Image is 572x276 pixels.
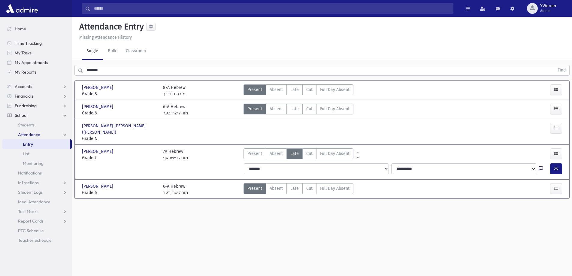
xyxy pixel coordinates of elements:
[247,185,262,192] span: Present
[270,150,283,157] span: Absent
[2,91,72,101] a: Financials
[79,35,132,40] u: Missing Attendance History
[2,139,70,149] a: Entry
[15,103,37,108] span: Fundraising
[247,106,262,112] span: Present
[306,185,313,192] span: Cut
[15,26,26,32] span: Home
[2,168,72,178] a: Notifications
[82,104,114,110] span: [PERSON_NAME]
[2,178,72,187] a: Infractions
[320,106,350,112] span: Full Day Absent
[163,183,188,196] div: 6-A Hebrew מורה שרייבער
[82,43,103,60] a: Single
[18,228,44,233] span: PTC Schedule
[244,104,353,116] div: AttTypes
[18,218,44,224] span: Report Cards
[103,43,121,60] a: Bulk
[2,187,72,197] a: Student Logs
[163,84,186,97] div: 8-A Hebrew מורה סינרייך
[244,183,353,196] div: AttTypes
[2,82,72,91] a: Accounts
[23,151,29,156] span: List
[82,183,114,190] span: [PERSON_NAME]
[82,84,114,91] span: [PERSON_NAME]
[18,180,39,185] span: Infractions
[5,2,39,14] img: AdmirePro
[77,22,144,32] h5: Attendance Entry
[18,122,35,128] span: Students
[15,113,27,118] span: School
[82,155,157,161] span: Grade 7
[2,48,72,58] a: My Tasks
[2,111,72,120] a: School
[290,150,299,157] span: Late
[320,185,350,192] span: Full Day Absent
[18,132,40,137] span: Attendance
[2,120,72,130] a: Students
[270,185,283,192] span: Absent
[82,91,157,97] span: Grade 8
[320,86,350,93] span: Full Day Absent
[540,8,556,13] span: Admin
[163,104,188,116] div: 6-A Hebrew מורה שרייבער
[18,190,43,195] span: Student Logs
[290,185,299,192] span: Late
[540,4,556,8] span: YWerner
[82,148,114,155] span: [PERSON_NAME]
[163,148,188,161] div: 7A Hebrew מורה פישהאף
[18,170,42,176] span: Notifications
[2,58,72,67] a: My Appointments
[121,43,151,60] a: Classroom
[554,65,569,75] button: Find
[244,148,353,161] div: AttTypes
[2,235,72,245] a: Teacher Schedule
[290,86,299,93] span: Late
[82,123,157,135] span: [PERSON_NAME] [PERSON_NAME] ([PERSON_NAME])
[290,106,299,112] span: Late
[2,207,72,216] a: Test Marks
[270,86,283,93] span: Absent
[2,38,72,48] a: Time Tracking
[15,41,42,46] span: Time Tracking
[2,159,72,168] a: Monitoring
[82,110,157,116] span: Grade 6
[2,216,72,226] a: Report Cards
[77,35,132,40] a: Missing Attendance History
[15,50,32,56] span: My Tasks
[82,135,157,142] span: Grade N
[306,150,313,157] span: Cut
[306,86,313,93] span: Cut
[82,190,157,196] span: Grade 6
[2,101,72,111] a: Fundraising
[2,24,72,34] a: Home
[320,150,350,157] span: Full Day Absent
[18,238,52,243] span: Teacher Schedule
[2,130,72,139] a: Attendance
[23,141,33,147] span: Entry
[15,69,36,75] span: My Reports
[2,149,72,159] a: List
[247,86,262,93] span: Present
[270,106,283,112] span: Absent
[306,106,313,112] span: Cut
[18,209,38,214] span: Test Marks
[23,161,44,166] span: Monitoring
[247,150,262,157] span: Present
[90,3,453,14] input: Search
[244,84,353,97] div: AttTypes
[15,93,33,99] span: Financials
[15,60,48,65] span: My Appointments
[2,226,72,235] a: PTC Schedule
[18,199,50,205] span: Meal Attendance
[2,197,72,207] a: Meal Attendance
[15,84,32,89] span: Accounts
[2,67,72,77] a: My Reports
